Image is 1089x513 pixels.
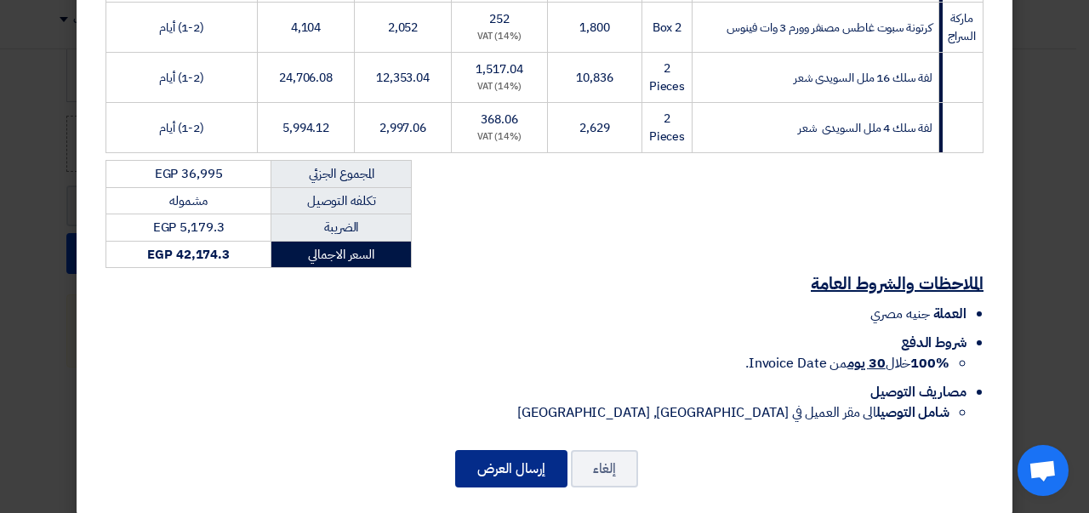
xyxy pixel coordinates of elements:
[159,19,204,37] span: (1-2) أيام
[870,382,966,402] span: مصاريف التوصيل
[105,402,949,423] li: الى مقر العميل في [GEOGRAPHIC_DATA], [GEOGRAPHIC_DATA]
[876,402,949,423] strong: شامل التوصيل
[159,119,204,137] span: (1-2) أيام
[649,110,685,145] span: 2 Pieces
[291,19,322,37] span: 4,104
[459,130,540,145] div: (14%) VAT
[169,191,207,210] span: مشموله
[653,19,682,37] span: 2 Box
[933,304,966,324] span: العملة
[870,304,929,324] span: جنيه مصري
[794,69,932,87] span: لفة سلك 16 ملل السويدى شعر
[459,80,540,94] div: (14%) VAT
[271,241,412,268] td: السعر الاجمالي
[271,161,412,188] td: المجموع الجزئي
[271,214,412,242] td: الضريبة
[579,19,610,37] span: 1,800
[153,218,225,237] span: EGP 5,179.3
[476,60,522,78] span: 1,517.04
[379,119,426,137] span: 2,997.06
[271,187,412,214] td: تكلفه التوصيل
[459,30,540,44] div: (14%) VAT
[649,60,685,95] span: 2 Pieces
[1018,445,1069,496] a: Open chat
[579,119,610,137] span: 2,629
[571,450,638,487] button: إلغاء
[910,353,949,373] strong: 100%
[847,353,885,373] u: 30 يوم
[159,69,204,87] span: (1-2) أيام
[939,3,984,53] td: ماركة السراج
[727,19,932,37] span: كرتونة سبوت غاطس مصنفر وورم 3 وات فينوس
[147,245,230,264] strong: EGP 42,174.3
[811,271,984,296] u: الملاحظات والشروط العامة
[798,119,932,137] span: لفة سلك 4 ملل السويدى شعر
[282,119,329,137] span: 5,994.12
[388,19,419,37] span: 2,052
[576,69,613,87] span: 10,836
[489,10,510,28] span: 252
[376,69,430,87] span: 12,353.04
[455,450,567,487] button: إرسال العرض
[745,353,949,373] span: خلال من Invoice Date.
[901,333,966,353] span: شروط الدفع
[481,111,517,128] span: 368.06
[106,161,271,188] td: EGP 36,995
[279,69,333,87] span: 24,706.08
